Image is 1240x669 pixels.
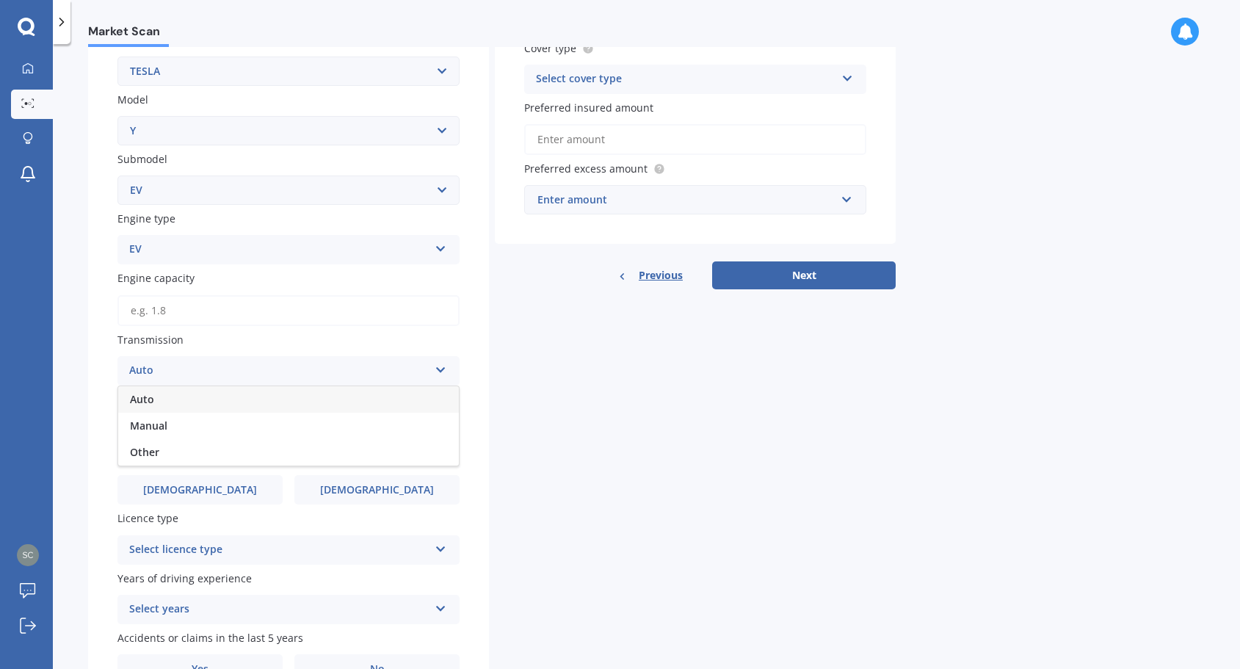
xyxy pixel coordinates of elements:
span: Licence type [117,512,178,526]
input: Enter amount [524,124,866,155]
span: Model [117,93,148,106]
span: Previous [639,264,683,286]
div: EV [129,241,429,258]
span: Preferred excess amount [524,162,648,176]
button: Next [712,261,896,289]
span: Engine type [117,211,175,225]
span: Submodel [117,152,167,166]
span: Manual [130,419,167,433]
div: Auto [129,362,429,380]
span: Accidents or claims in the last 5 years [117,631,303,645]
span: Years of driving experience [117,571,252,585]
span: Transmission [117,333,184,347]
span: Preferred insured amount [524,101,653,115]
span: Auto [130,392,154,406]
span: Other [130,445,159,459]
span: [DEMOGRAPHIC_DATA] [143,484,257,496]
img: 9da8d2b6276a35ade5e90ecd21eb678a [17,544,39,566]
div: Select cover type [536,70,835,88]
input: e.g. 1.8 [117,295,460,326]
div: Select years [129,601,429,618]
span: Engine capacity [117,272,195,286]
span: Cover type [524,41,576,55]
span: Market Scan [88,24,169,44]
div: Select licence type [129,541,429,559]
div: Enter amount [537,192,835,208]
span: [DEMOGRAPHIC_DATA] [320,484,434,496]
